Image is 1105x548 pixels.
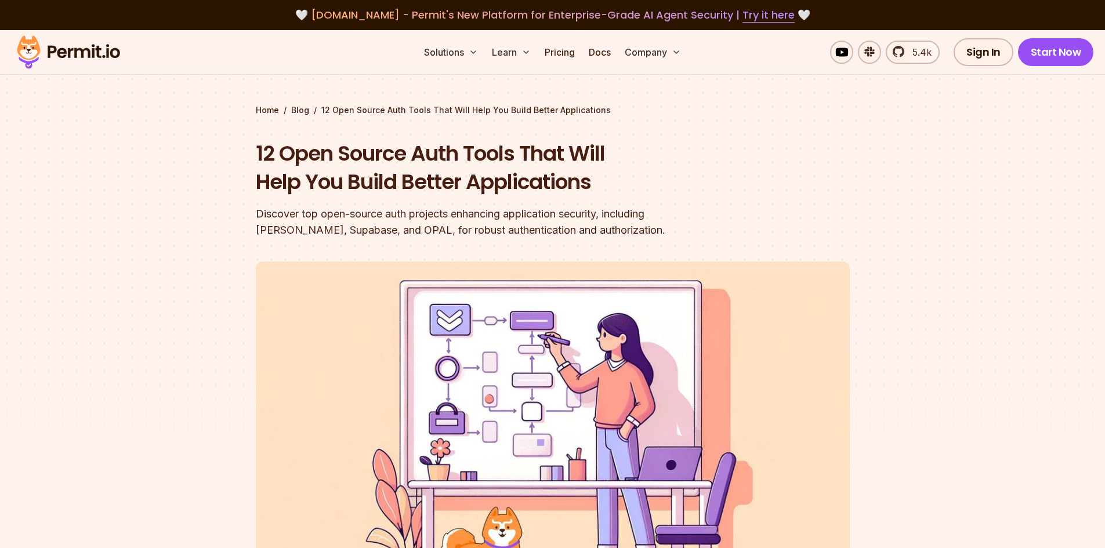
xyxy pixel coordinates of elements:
a: Pricing [540,41,579,64]
img: Permit logo [12,32,125,72]
a: Start Now [1018,38,1094,66]
a: Try it here [742,8,795,23]
div: Discover top open-source auth projects enhancing application security, including [PERSON_NAME], S... [256,206,701,238]
button: Solutions [419,41,483,64]
a: Blog [291,104,309,116]
div: 🤍 🤍 [28,7,1077,23]
span: 5.4k [905,45,932,59]
button: Company [620,41,686,64]
h1: 12 Open Source Auth Tools That Will Help You Build Better Applications [256,139,701,197]
div: / / [256,104,850,116]
span: [DOMAIN_NAME] - Permit's New Platform for Enterprise-Grade AI Agent Security | [311,8,795,22]
a: 5.4k [886,41,940,64]
a: Docs [584,41,615,64]
button: Learn [487,41,535,64]
a: Home [256,104,279,116]
a: Sign In [954,38,1013,66]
